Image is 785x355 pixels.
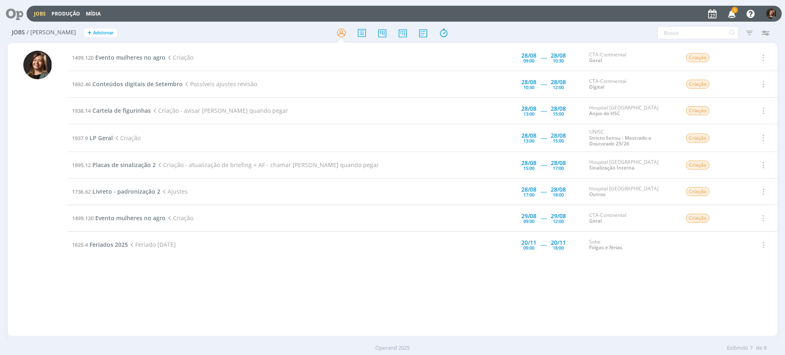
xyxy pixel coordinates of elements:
[92,80,183,88] span: Conteúdos digitais de Setembro
[686,134,709,143] span: Criação
[523,112,534,116] div: 13:00
[686,214,709,223] span: Criação
[553,246,564,250] div: 18:00
[756,344,762,352] span: de
[523,192,534,197] div: 17:00
[521,160,536,166] div: 28/08
[541,134,547,142] span: -----
[72,214,94,222] span: 1499.120
[72,241,128,248] a: 1625.4Feriados 2025
[589,164,635,171] a: Sinalização Interna
[92,188,160,195] span: Livreto - padronização 2
[551,106,566,112] div: 28/08
[523,246,534,250] div: 09:00
[151,107,288,114] span: Criação - avisar [PERSON_NAME] quando pegar
[727,344,748,352] span: Exibindo
[72,241,88,248] span: 1625.4
[521,133,536,138] div: 28/08
[72,134,113,142] a: 1937.9LP Geral
[551,213,566,219] div: 29/08
[521,106,536,112] div: 28/08
[523,58,534,63] div: 09:00
[72,214,166,222] a: 1499.120Evento mulheres no agro
[523,85,534,89] div: 10:30
[72,134,88,142] span: 1937.9
[83,11,103,17] button: Mídia
[166,214,193,222] span: Criação
[589,52,673,64] div: CTA-Continental
[166,54,193,61] span: Criação
[93,30,114,36] span: Adicionar
[686,80,709,89] span: Criação
[553,112,564,116] div: 15:00
[92,161,156,169] span: Placas de sinalização 2
[113,134,141,142] span: Criação
[657,26,739,39] input: Busca
[541,54,547,61] span: -----
[541,214,547,222] span: -----
[589,212,673,224] div: CTA-Continental
[541,241,547,248] span: -----
[72,161,91,169] span: 1895.12
[90,241,128,248] span: Feriados 2025
[553,138,564,143] div: 15:00
[31,11,48,17] button: Jobs
[523,138,534,143] div: 13:00
[523,166,534,170] div: 15:00
[95,214,166,222] span: Evento mulheres no agro
[551,240,566,246] div: 20/11
[731,7,738,13] span: 1
[686,106,709,115] span: Criação
[23,51,52,79] img: L
[52,10,80,17] a: Produção
[541,161,547,169] span: -----
[72,107,151,114] a: 1938.14Cartela de figurinhas
[72,54,166,61] a: 1499.120Evento mulheres no agro
[72,80,183,88] a: 1692.46Conteúdos digitais de Setembro
[686,53,709,62] span: Criação
[86,10,101,17] a: Mídia
[553,58,564,63] div: 10:30
[521,79,536,85] div: 28/08
[72,80,91,88] span: 1692.46
[553,166,564,170] div: 17:00
[521,187,536,192] div: 28/08
[766,7,777,21] button: L
[750,344,753,352] span: 7
[764,344,767,352] span: 8
[183,80,257,88] span: Possíveis ajustes revisão
[521,213,536,219] div: 29/08
[551,79,566,85] div: 28/08
[589,217,602,224] a: Geral
[551,53,566,58] div: 28/08
[589,159,673,171] div: Hospital [GEOGRAPHIC_DATA]
[523,219,534,223] div: 09:00
[589,78,673,90] div: CTA-Continental
[156,161,379,169] span: Criação - atualização de briefing + AF - chamar [PERSON_NAME] quando pegar
[686,161,709,170] span: Criação
[90,134,113,142] span: LP Geral
[72,188,160,195] a: 1736.62Livreto - padronização 2
[72,107,91,114] span: 1938.14
[589,191,606,198] a: Outros
[551,160,566,166] div: 28/08
[87,29,92,37] span: +
[541,188,547,195] span: -----
[160,188,188,195] span: Ajustes
[12,29,25,36] span: Jobs
[34,10,46,17] a: Jobs
[92,107,151,114] span: Cartela de figurinhas
[551,133,566,138] div: 28/08
[589,110,620,117] a: Anjos do HSC
[589,129,673,147] div: UNISC
[589,105,673,117] div: Hospital [GEOGRAPHIC_DATA]
[95,54,166,61] span: Evento mulheres no agro
[84,29,117,37] button: +Adicionar
[541,80,547,88] span: -----
[766,9,776,19] img: L
[553,219,564,223] div: 12:00
[551,187,566,192] div: 28/08
[72,54,94,61] span: 1499.120
[589,57,602,64] a: Geral
[128,241,176,248] span: Feriado [DATE]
